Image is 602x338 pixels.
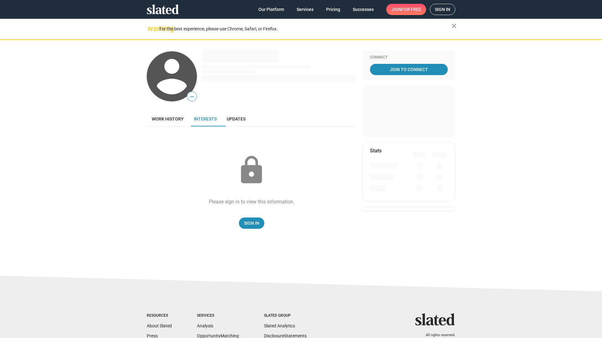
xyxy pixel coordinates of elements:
[152,116,184,121] span: Work history
[450,22,458,30] mat-icon: close
[227,116,246,121] span: Updates
[159,25,451,33] div: For the best experience, please use Chrome, Safari, or Firefox.
[147,111,189,126] a: Work history
[222,111,251,126] a: Updates
[430,4,455,15] a: Sign in
[386,4,426,15] a: Joinfor free
[253,4,289,15] a: Our Platform
[147,313,172,318] div: Resources
[297,4,314,15] span: Services
[292,4,319,15] a: Services
[401,4,421,15] span: for free
[197,313,239,318] div: Services
[209,198,294,205] div: Please sign in to view this information.
[391,4,421,15] span: Join
[348,4,379,15] a: Successes
[236,155,267,186] mat-icon: lock
[371,64,446,75] span: Join To Connect
[244,218,259,229] span: Sign In
[321,4,345,15] a: Pricing
[197,323,213,328] a: Analysis
[258,4,284,15] span: Our Platform
[264,323,295,328] a: Slated Analytics
[370,147,382,154] mat-card-title: Stats
[435,4,450,15] span: Sign in
[370,64,448,75] a: Join To Connect
[147,25,155,32] mat-icon: warning
[264,313,307,318] div: Slated Group
[326,4,340,15] span: Pricing
[189,111,222,126] a: Interests
[187,93,197,101] span: —
[194,116,217,121] span: Interests
[353,4,374,15] span: Successes
[239,218,264,229] a: Sign In
[147,323,172,328] a: About Slated
[370,55,448,60] div: Connect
